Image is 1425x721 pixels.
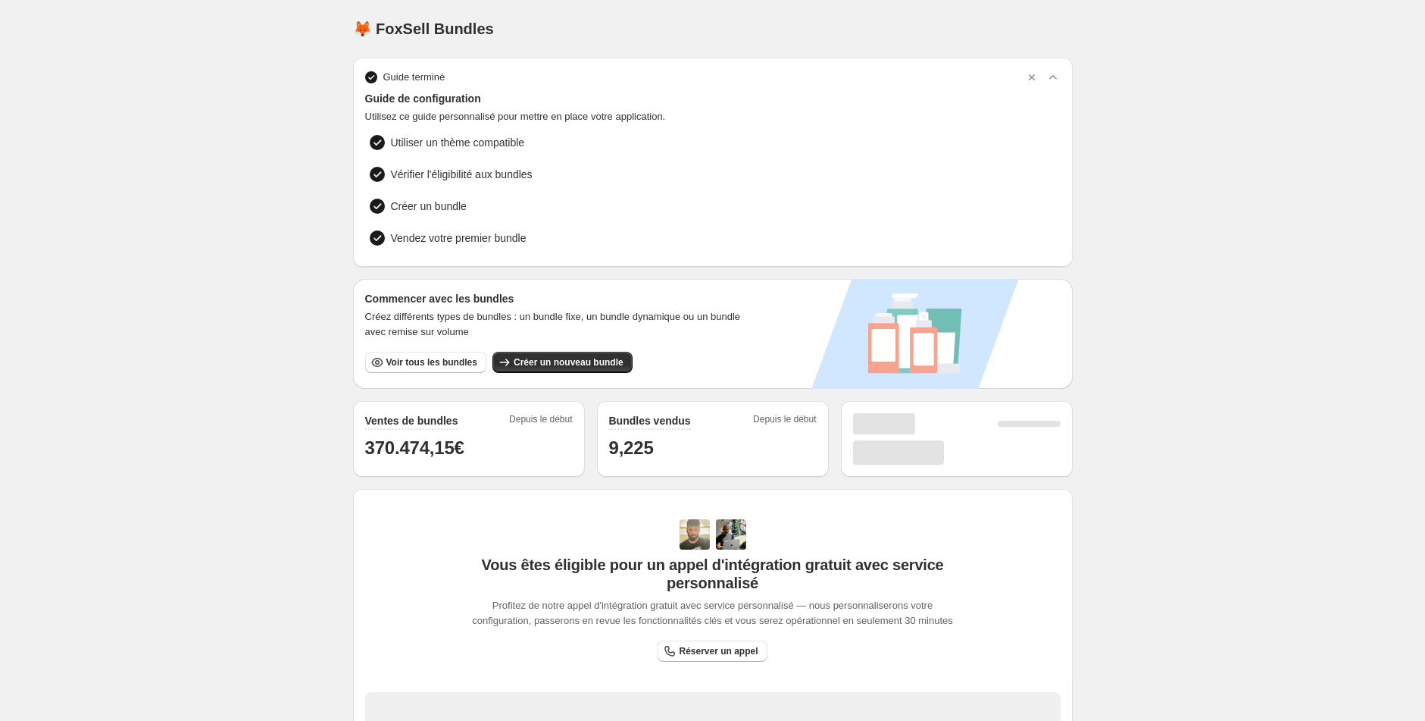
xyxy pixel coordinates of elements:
[353,20,494,38] h1: 🦊 FoxSell Bundles
[365,291,760,306] h3: Commencer avec les bundles
[509,413,572,430] span: Depuis le début
[469,598,956,629] span: Profitez de notre appel d'intégration gratuit avec service personnalisé — nous personnaliserons v...
[680,519,710,550] img: Adi
[609,413,691,428] h2: Bundles vendus
[753,413,816,430] span: Depuis le début
[365,109,1061,124] span: Utilisez ce guide personnalisé pour mettre en place votre application.
[365,91,1061,106] span: Guide de configuration
[609,436,817,460] h1: 9,225
[365,413,458,428] h2: Ventes de bundles
[514,356,623,368] span: Créer un nouveau bundle
[716,519,746,550] img: Prakhar
[679,645,758,657] span: Réserver un appel
[492,352,633,373] button: Créer un nouveau bundle
[658,641,767,662] a: Réserver un appel
[391,230,527,246] span: Vendez votre premier bundle
[391,167,533,182] span: Vérifier l'éligibilité aux bundles
[469,556,956,592] span: Vous êtes éligible pour un appel d'intégration gratuit avec service personnalisé
[391,135,525,150] span: Utiliser un thème compatible
[365,436,573,460] h1: 370.474,15€
[365,309,760,340] span: Créez différents types de bundles : un bundle fixe, un bundle dynamique ou un bundle avec remise ...
[391,199,467,214] span: Créer un bundle
[383,70,445,85] span: Guide terminé
[386,356,477,368] span: Voir tous les bundles
[365,352,486,373] button: Voir tous les bundles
